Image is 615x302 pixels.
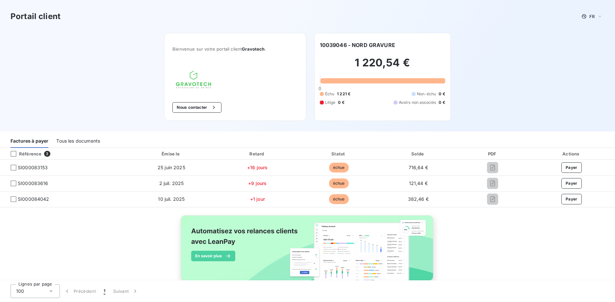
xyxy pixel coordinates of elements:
[529,151,614,157] div: Actions
[104,288,105,294] span: 1
[338,100,344,105] span: 0 €
[11,11,61,22] h3: Portail client
[247,165,268,170] span: +16 jours
[242,46,265,52] span: Gravotech
[172,67,215,92] img: Company logo
[218,151,297,157] div: Retard
[248,180,267,186] span: +9 jours
[320,56,445,76] h2: 1 220,54 €
[16,288,24,294] span: 100
[109,284,142,298] button: Suivant
[250,196,265,202] span: +1 jour
[159,180,184,186] span: 2 juil. 2025
[18,180,48,187] span: SI000083616
[319,86,321,91] span: 0
[158,165,185,170] span: 25 juin 2025
[11,134,48,148] div: Factures à payer
[380,151,456,157] div: Solde
[439,100,445,105] span: 0 €
[329,163,349,173] span: échue
[561,162,582,173] button: Payer
[44,151,50,157] span: 3
[128,151,215,157] div: Émise le
[561,178,582,189] button: Payer
[325,100,336,105] span: Litige
[589,14,595,19] span: FR
[60,284,100,298] button: Précédent
[320,41,395,49] h6: 10039046 - NORD GRAVURE
[399,100,436,105] span: Avoirs non associés
[561,194,582,204] button: Payer
[325,91,335,97] span: Échu
[56,134,100,148] div: Tous les documents
[18,164,48,171] span: SI000083153
[459,151,526,157] div: PDF
[409,180,428,186] span: 121,44 €
[175,211,441,292] img: banner
[172,102,221,113] button: Nous contacter
[417,91,436,97] span: Non-échu
[329,178,349,188] span: échue
[158,196,185,202] span: 10 juil. 2025
[100,284,109,298] button: 1
[300,151,378,157] div: Statut
[408,196,429,202] span: 382,46 €
[329,194,349,204] span: échue
[172,46,298,52] span: Bienvenue sur votre portail client .
[439,91,445,97] span: 0 €
[5,151,41,157] div: Référence
[409,165,428,170] span: 716,64 €
[337,91,350,97] span: 1 221 €
[18,196,49,202] span: SI000084042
